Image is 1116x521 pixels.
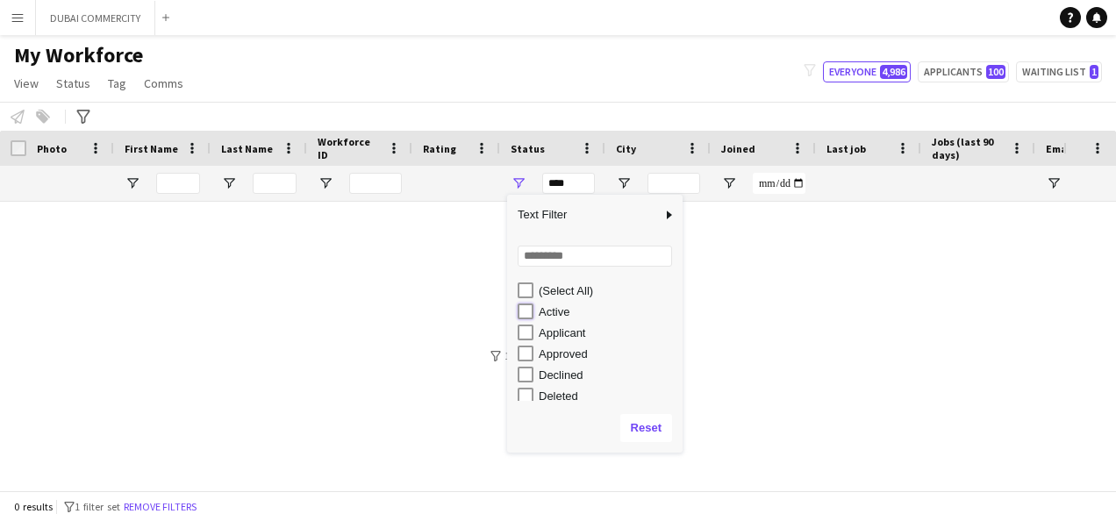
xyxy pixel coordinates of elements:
[721,175,737,191] button: Open Filter Menu
[101,72,133,95] a: Tag
[14,75,39,91] span: View
[539,347,677,360] div: Approved
[1046,175,1062,191] button: Open Filter Menu
[75,500,120,513] span: 1 filter set
[37,142,67,155] span: Photo
[918,61,1009,82] button: Applicants100
[56,75,90,91] span: Status
[986,65,1005,79] span: 100
[539,326,677,339] div: Applicant
[539,368,677,382] div: Declined
[490,329,626,342] div: 0 results
[7,72,46,95] a: View
[73,106,94,127] app-action-btn: Advanced filters
[507,200,662,230] span: Text Filter
[318,175,333,191] button: Open Filter Menu
[11,140,26,156] input: Column with Header Selection
[490,349,626,362] div: 1 filter set
[120,497,200,517] button: Remove filters
[349,173,402,194] input: Workforce ID Filter Input
[507,195,683,453] div: Column Filter
[539,284,677,297] div: (Select All)
[1090,65,1098,79] span: 1
[518,246,672,267] input: Search filter values
[616,142,636,155] span: City
[1016,61,1102,82] button: Waiting list1
[423,142,456,155] span: Rating
[826,142,866,155] span: Last job
[823,61,911,82] button: Everyone4,986
[221,142,273,155] span: Last Name
[753,173,805,194] input: Joined Filter Input
[137,72,190,95] a: Comms
[932,135,1004,161] span: Jobs (last 90 days)
[511,175,526,191] button: Open Filter Menu
[539,389,677,403] div: Deleted
[511,142,545,155] span: Status
[125,142,178,155] span: First Name
[647,173,700,194] input: City Filter Input
[36,1,155,35] button: DUBAI COMMERCITY
[125,175,140,191] button: Open Filter Menu
[156,173,200,194] input: First Name Filter Input
[721,142,755,155] span: Joined
[221,175,237,191] button: Open Filter Menu
[49,72,97,95] a: Status
[108,75,126,91] span: Tag
[507,280,683,511] div: Filter List
[318,135,381,161] span: Workforce ID
[616,175,632,191] button: Open Filter Menu
[880,65,907,79] span: 4,986
[144,75,183,91] span: Comms
[14,42,143,68] span: My Workforce
[1046,142,1074,155] span: Email
[620,414,672,442] button: Reset
[253,173,297,194] input: Last Name Filter Input
[539,305,677,318] div: Active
